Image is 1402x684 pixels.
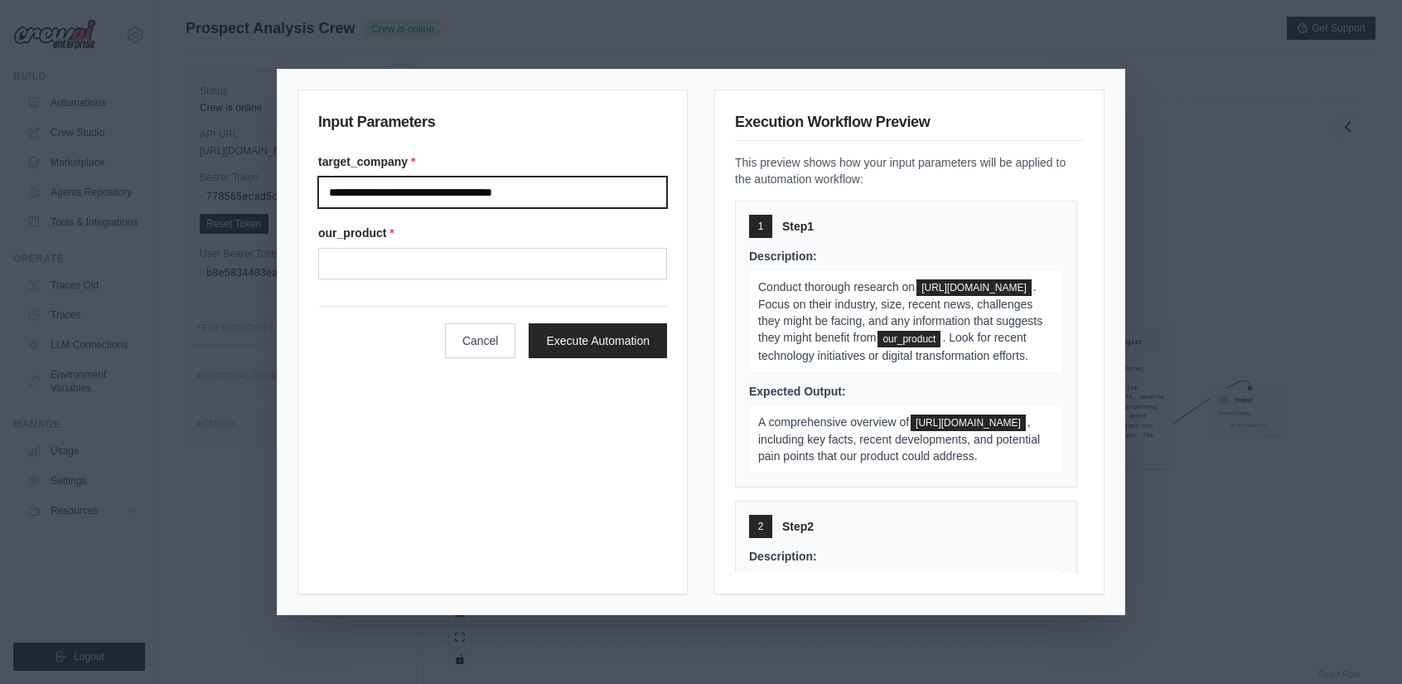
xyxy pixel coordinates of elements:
[318,110,667,140] h3: Input Parameters
[911,415,1026,431] span: target_company
[445,323,516,358] button: Cancel
[749,385,846,398] span: Expected Output:
[758,415,1040,463] span: , including key facts, recent developments, and potential pain points that our product could addr...
[758,415,909,429] span: A comprehensive overview of
[529,323,667,358] button: Execute Automation
[749,250,817,263] span: Description:
[758,331,1028,361] span: . Look for recent technology initiatives or digital transformation efforts.
[749,550,817,563] span: Description:
[735,154,1084,187] p: This preview shows how your input parameters will be applied to the automation workflow:
[758,280,915,293] span: Conduct thorough research on
[318,225,667,241] label: our_product
[782,218,814,235] span: Step 1
[782,518,814,535] span: Step 2
[916,279,1032,296] span: target_company
[758,520,764,533] span: 2
[758,220,764,233] span: 1
[877,331,940,347] span: our_product
[735,110,1084,141] h3: Execution Workflow Preview
[318,153,667,170] label: target_company
[1319,604,1402,684] iframe: Chat Widget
